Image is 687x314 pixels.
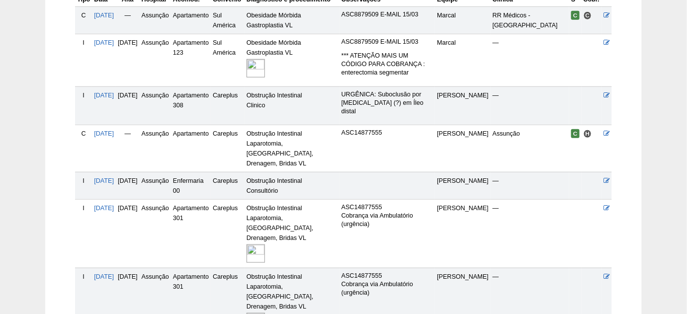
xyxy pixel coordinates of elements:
[342,38,433,46] p: ASC8879509 E-MAIL 15/03
[571,129,580,138] span: Confirmada
[491,34,569,86] td: —
[342,10,433,19] p: ASC8879509 E-MAIL 15/03
[77,272,90,282] div: I
[245,86,340,125] td: Obstrução Intestinal Clinico
[118,177,138,184] span: [DATE]
[171,34,211,86] td: Apartamento 123
[342,272,433,297] p: ASC14877555 Cobrança via Ambulatório (urgência)
[77,129,90,139] div: C
[211,199,245,268] td: Careplus
[94,177,114,184] a: [DATE]
[116,6,140,34] td: —
[435,86,491,125] td: [PERSON_NAME]
[171,86,211,125] td: Apartamento 308
[140,172,171,199] td: Assunção
[118,39,138,46] span: [DATE]
[342,203,433,229] p: ASC14877555 Cobrança via Ambulatório (urgência)
[491,6,569,34] td: RR Médicos - [GEOGRAPHIC_DATA]
[77,203,90,213] div: I
[171,199,211,268] td: Apartamento 301
[94,273,114,280] a: [DATE]
[571,11,580,20] span: Confirmada
[342,52,433,77] p: *** ATENÇÃO MAIS UM CÓDIGO PARA COBRANÇA : enterectomia segmentar
[140,34,171,86] td: Assunção
[140,199,171,268] td: Assunção
[94,130,114,137] a: [DATE]
[211,172,245,199] td: Careplus
[171,125,211,172] td: Apartamento
[245,172,340,199] td: Obstrução Intestinal Consultório
[77,90,90,100] div: I
[211,34,245,86] td: Sul América
[491,125,569,172] td: Assunção
[140,125,171,172] td: Assunção
[435,6,491,34] td: Marcal
[118,273,138,280] span: [DATE]
[491,199,569,268] td: —
[342,129,433,137] p: ASC14877555
[94,12,114,19] a: [DATE]
[245,34,340,86] td: Obesidade Mórbida Gastroplastia VL
[118,92,138,99] span: [DATE]
[584,130,592,138] span: Hospital
[211,86,245,125] td: Careplus
[118,205,138,212] span: [DATE]
[435,172,491,199] td: [PERSON_NAME]
[77,176,90,186] div: I
[435,34,491,86] td: Marcal
[140,6,171,34] td: Assunção
[116,125,140,172] td: —
[94,92,114,99] a: [DATE]
[245,6,340,34] td: Obesidade Mórbida Gastroplastia VL
[245,125,340,172] td: Obstrução Intestinal Laparotomia, [GEOGRAPHIC_DATA], Drenagem, Bridas VL
[245,199,340,268] td: Obstrução Intestinal Laparotomia, [GEOGRAPHIC_DATA], Drenagem, Bridas VL
[140,86,171,125] td: Assunção
[94,39,114,46] a: [DATE]
[491,86,569,125] td: —
[77,10,90,20] div: C
[171,6,211,34] td: Apartamento
[435,125,491,172] td: [PERSON_NAME]
[94,205,114,212] a: [DATE]
[171,172,211,199] td: Enfermaria 00
[435,199,491,268] td: [PERSON_NAME]
[342,90,433,116] p: URGÊNICA: Suboclusão por [MEDICAL_DATA] (?) em Íleo distal
[584,11,592,20] span: Consultório
[211,125,245,172] td: Careplus
[491,172,569,199] td: —
[77,38,90,48] div: I
[211,6,245,34] td: Sul América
